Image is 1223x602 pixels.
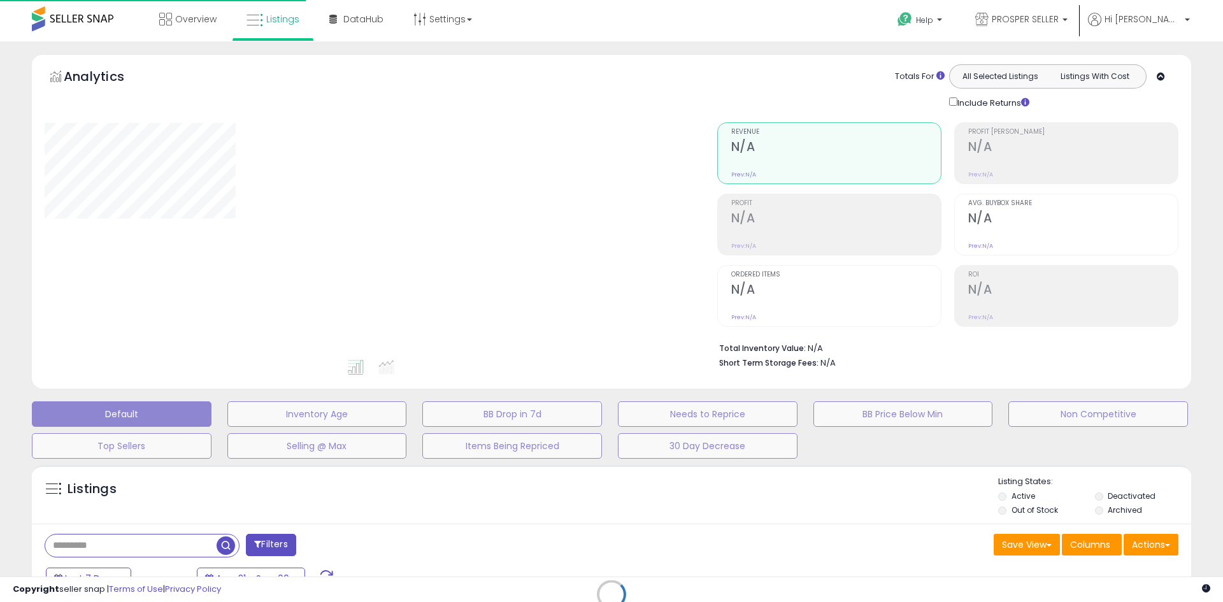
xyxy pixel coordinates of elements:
small: Prev: N/A [968,313,993,321]
span: Profit [PERSON_NAME] [968,129,1178,136]
button: BB Drop in 7d [422,401,602,427]
button: Top Sellers [32,433,211,459]
small: Prev: N/A [731,242,756,250]
h2: N/A [731,282,941,299]
button: Items Being Repriced [422,433,602,459]
b: Total Inventory Value: [719,343,806,354]
span: PROSPER SELLER [992,13,1059,25]
span: ROI [968,271,1178,278]
button: Needs to Reprice [618,401,797,427]
span: Listings [266,13,299,25]
small: Prev: N/A [731,313,756,321]
a: Hi [PERSON_NAME] [1088,13,1190,41]
div: seller snap | | [13,584,221,596]
b: Short Term Storage Fees: [719,357,819,368]
span: Hi [PERSON_NAME] [1105,13,1181,25]
small: Prev: N/A [968,242,993,250]
div: Include Returns [940,95,1045,110]
span: Overview [175,13,217,25]
i: Get Help [897,11,913,27]
button: Inventory Age [227,401,407,427]
h2: N/A [731,140,941,157]
h5: Analytics [64,68,149,89]
button: 30 Day Decrease [618,433,797,459]
li: N/A [719,340,1169,355]
span: Ordered Items [731,271,941,278]
small: Prev: N/A [968,171,993,178]
span: N/A [820,357,836,369]
button: Non Competitive [1008,401,1188,427]
span: DataHub [343,13,383,25]
button: Selling @ Max [227,433,407,459]
button: All Selected Listings [953,68,1048,85]
strong: Copyright [13,583,59,595]
div: Totals For [895,71,945,83]
span: Help [916,15,933,25]
button: Listings With Cost [1047,68,1142,85]
a: Help [887,2,955,41]
button: Default [32,401,211,427]
button: BB Price Below Min [813,401,993,427]
span: Avg. Buybox Share [968,200,1178,207]
span: Profit [731,200,941,207]
h2: N/A [731,211,941,228]
span: Revenue [731,129,941,136]
h2: N/A [968,140,1178,157]
h2: N/A [968,282,1178,299]
small: Prev: N/A [731,171,756,178]
h2: N/A [968,211,1178,228]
